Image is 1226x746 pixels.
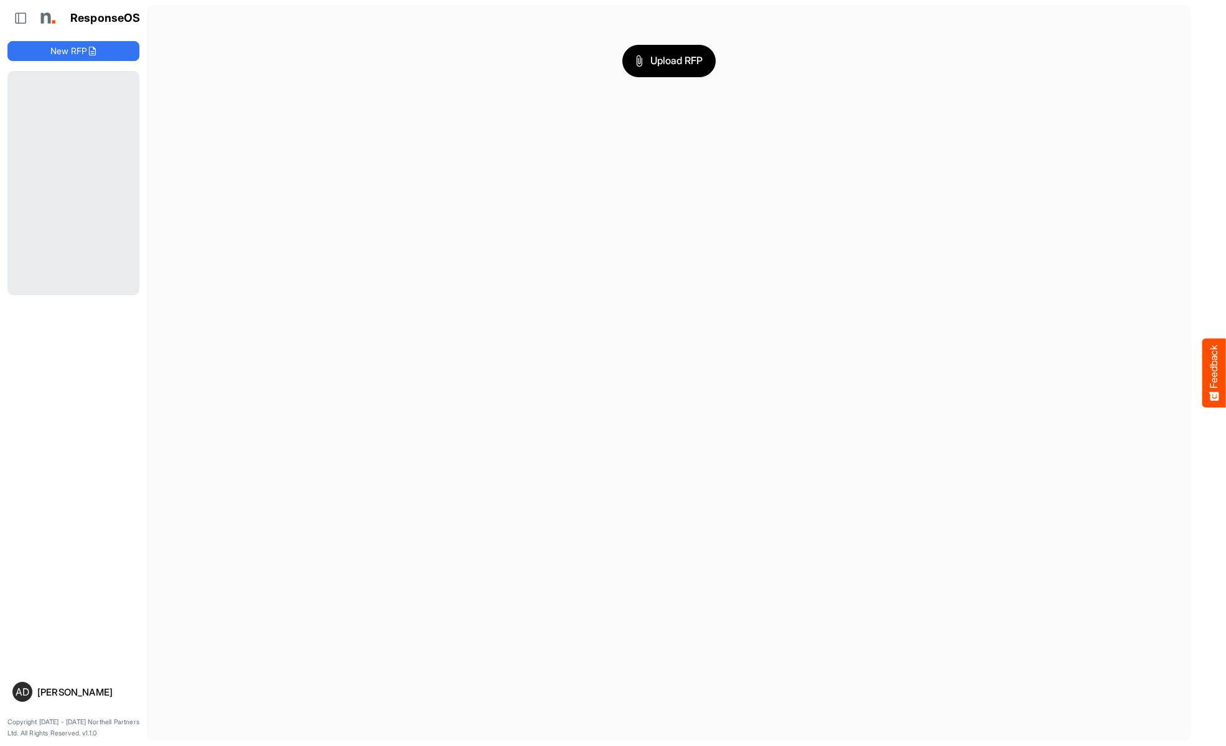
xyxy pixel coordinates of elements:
[622,45,716,77] button: Upload RFP
[16,687,29,697] span: AD
[7,71,139,295] div: Loading...
[635,53,703,69] span: Upload RFP
[70,12,141,25] h1: ResponseOS
[34,6,59,31] img: Northell
[1202,339,1226,408] button: Feedback
[7,717,139,739] p: Copyright [DATE] - [DATE] Northell Partners Ltd. All Rights Reserved. v1.1.0
[7,41,139,61] button: New RFP
[37,687,134,697] div: [PERSON_NAME]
